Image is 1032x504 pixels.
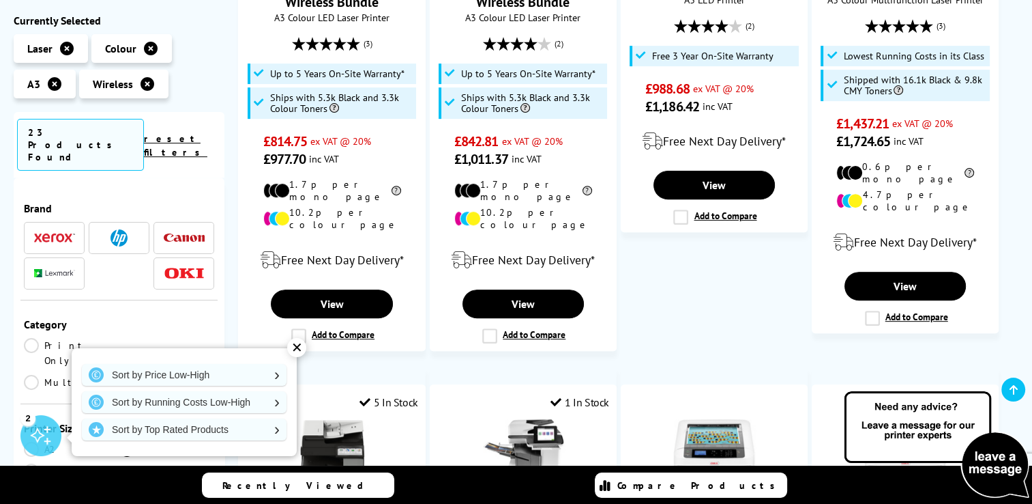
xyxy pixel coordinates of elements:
span: inc VAT [512,152,542,165]
a: View [271,290,392,318]
span: Ships with 5.3k Black and 3.3k Colour Toners [461,92,604,114]
img: Open Live Chat window [841,389,1032,501]
a: Print Only [24,338,119,368]
span: Up to 5 Years On-Site Warranty* [270,68,404,79]
a: Xerox [34,229,75,247]
span: Compare Products [617,479,782,492]
div: Category [24,318,214,331]
div: 1 In Stock [550,395,609,409]
li: 1.7p per mono page [263,178,401,203]
div: Brand [24,201,214,215]
span: £814.75 [263,132,308,150]
span: A3 Colour LED Laser Printer [437,11,609,24]
a: Compare Products [595,473,787,498]
span: £988.68 [645,80,690,98]
span: Lowest Running Costs in its Class [843,51,984,61]
span: Shipped with 16.1k Black & 9.8k CMY Toners [843,74,986,96]
a: OKI [164,265,205,282]
li: 0.6p per mono page [836,160,974,185]
li: 10.2p per colour page [263,206,401,231]
div: 5 In Stock [359,395,418,409]
img: Xerox [34,234,75,243]
a: Multifunction [24,375,173,390]
span: £842.81 [454,132,499,150]
a: Sort by Price Low-High [82,364,286,386]
li: 10.2p per colour page [454,206,592,231]
span: ex VAT @ 20% [501,135,562,148]
span: ex VAT @ 20% [310,135,371,148]
div: modal_delivery [819,223,991,262]
span: £1,011.37 [454,150,508,168]
span: £1,437.21 [836,115,889,132]
img: Lexmark [34,270,75,278]
a: View [462,290,584,318]
span: (3) [937,13,945,39]
label: Add to Compare [673,210,756,225]
span: Wireless [93,77,133,91]
span: inc VAT [309,152,339,165]
span: Up to 5 Years On-Site Warranty* [461,68,595,79]
span: A3 [27,77,40,91]
span: £1,186.42 [645,98,699,115]
img: OKI [164,268,205,279]
a: reset filters [144,132,207,158]
span: Colour [105,42,136,55]
span: (2) [746,13,754,39]
span: £1,724.65 [836,132,890,150]
a: A4 [24,464,119,479]
div: ✕ [287,338,306,357]
span: Ships with 5.3k Black and 3.3k Colour Toners [270,92,413,114]
li: 1.7p per mono page [454,178,592,203]
a: Sort by Top Rated Products [82,419,286,440]
span: inc VAT [703,100,733,113]
a: View [844,272,966,300]
img: HP [110,229,128,247]
a: Lexmark [34,265,75,282]
img: Canon [164,234,205,242]
span: ex VAT @ 20% [693,82,754,95]
span: (2) [555,31,563,57]
span: A3 Colour LED Laser Printer [246,11,417,24]
span: £977.70 [263,150,306,168]
a: Sort by Running Costs Low-High [82,391,286,413]
span: Free 3 Year On-Site Warranty [652,51,773,61]
a: Recently Viewed [202,473,394,498]
span: (3) [364,31,372,57]
a: Canon [164,229,205,247]
span: Laser [27,42,53,55]
div: Currently Selected [14,14,224,27]
label: Add to Compare [291,328,374,344]
div: 2 [20,410,35,425]
label: Add to Compare [865,311,948,326]
span: ex VAT @ 20% [892,117,953,130]
span: 23 Products Found [17,119,144,171]
div: modal_delivery [437,241,609,279]
div: modal_delivery [246,241,417,279]
a: HP [99,229,140,247]
span: inc VAT [894,135,924,148]
a: View [653,171,775,199]
span: Recently Viewed [222,479,377,492]
label: Add to Compare [482,328,565,344]
li: 4.7p per colour page [836,188,974,213]
div: modal_delivery [628,122,800,160]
